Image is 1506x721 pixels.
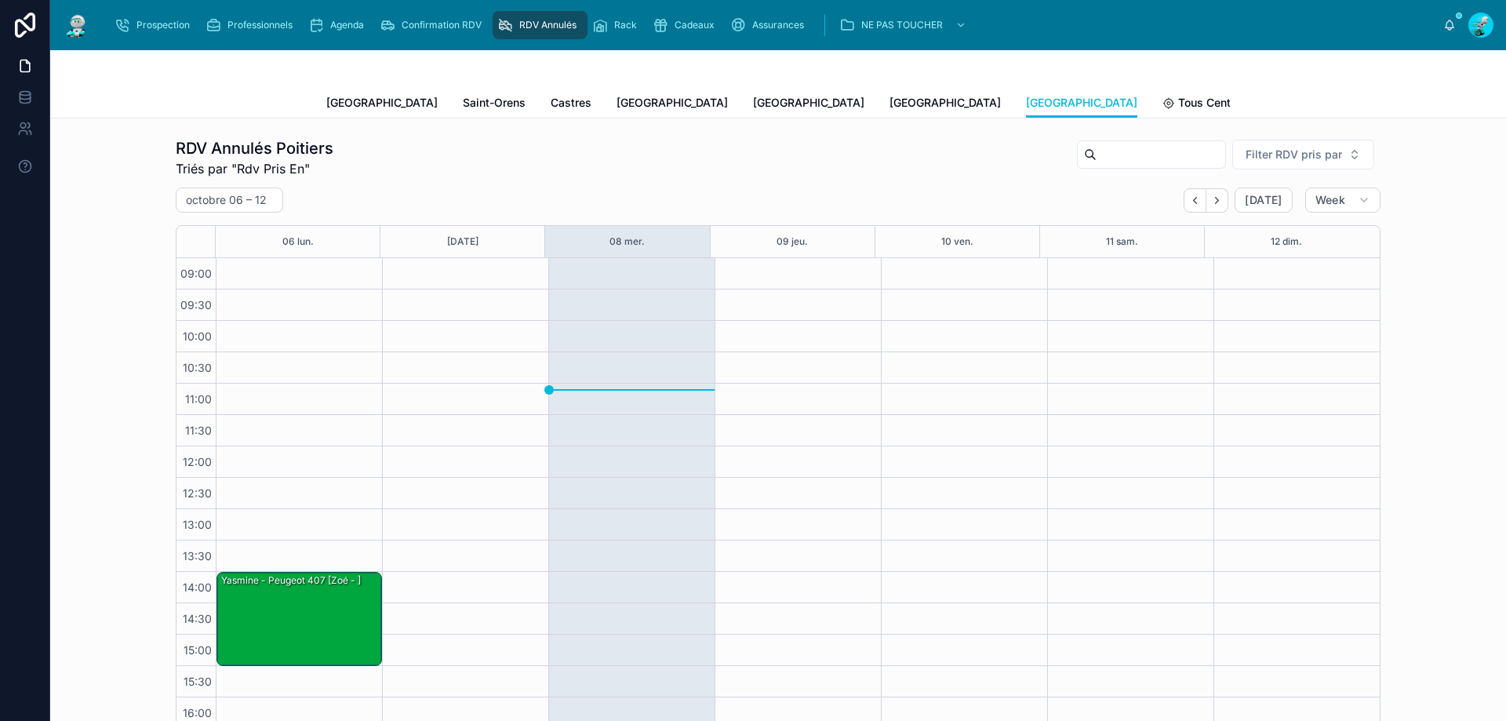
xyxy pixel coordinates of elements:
[179,486,216,500] span: 12:30
[179,455,216,468] span: 12:00
[1162,89,1247,120] a: Tous Centres
[752,19,804,31] span: Assurances
[463,89,526,120] a: Saint-Orens
[375,11,493,39] a: Confirmation RDV
[201,11,304,39] a: Professionnels
[551,95,591,111] span: Castres
[1232,140,1374,169] button: Select Button
[217,573,381,665] div: Yasmine - peugeot 407 [Zoé - ]
[227,19,293,31] span: Professionnels
[753,95,864,111] span: [GEOGRAPHIC_DATA]
[1206,188,1228,213] button: Next
[835,11,974,39] a: NE PAS TOUCHER
[1246,147,1342,162] span: Filter RDV pris par
[326,95,438,111] span: [GEOGRAPHIC_DATA]
[179,706,216,719] span: 16:00
[176,267,216,280] span: 09:00
[179,581,216,594] span: 14:00
[889,95,1001,111] span: [GEOGRAPHIC_DATA]
[1235,188,1292,213] button: [DATE]
[777,226,808,257] button: 09 jeu.
[104,8,1443,42] div: scrollable content
[179,518,216,531] span: 13:00
[1271,226,1302,257] button: 12 dim.
[1106,226,1138,257] button: 11 sam.
[176,159,333,178] span: Triés par "Rdv Pris En"
[181,392,216,406] span: 11:00
[176,298,216,311] span: 09:30
[304,11,375,39] a: Agenda
[180,643,216,657] span: 15:00
[110,11,201,39] a: Prospection
[648,11,726,39] a: Cadeaux
[402,19,482,31] span: Confirmation RDV
[330,19,364,31] span: Agenda
[1026,95,1137,111] span: [GEOGRAPHIC_DATA]
[447,226,478,257] button: [DATE]
[179,612,216,625] span: 14:30
[1315,193,1345,207] span: Week
[63,13,91,38] img: App logo
[726,11,815,39] a: Assurances
[1178,95,1247,111] span: Tous Centres
[176,137,333,159] h1: RDV Annulés Poitiers
[181,424,216,437] span: 11:30
[675,19,715,31] span: Cadeaux
[136,19,190,31] span: Prospection
[326,89,438,120] a: [GEOGRAPHIC_DATA]
[617,95,728,111] span: [GEOGRAPHIC_DATA]
[180,675,216,688] span: 15:30
[889,89,1001,120] a: [GEOGRAPHIC_DATA]
[941,226,973,257] button: 10 ven.
[179,330,216,343] span: 10:00
[861,19,943,31] span: NE PAS TOUCHER
[617,89,728,120] a: [GEOGRAPHIC_DATA]
[753,89,864,120] a: [GEOGRAPHIC_DATA]
[493,11,587,39] a: RDV Annulés
[614,19,637,31] span: Rack
[1184,188,1206,213] button: Back
[519,19,577,31] span: RDV Annulés
[282,226,314,257] button: 06 lun.
[179,549,216,563] span: 13:30
[1245,193,1282,207] span: [DATE]
[463,95,526,111] span: Saint-Orens
[186,192,267,208] h2: octobre 06 – 12
[179,361,216,374] span: 10:30
[220,574,362,588] div: Yasmine - peugeot 407 [Zoé - ]
[1026,89,1137,118] a: [GEOGRAPHIC_DATA]
[609,226,645,257] button: 08 mer.
[551,89,591,120] a: Castres
[587,11,648,39] a: Rack
[1305,188,1380,213] button: Week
